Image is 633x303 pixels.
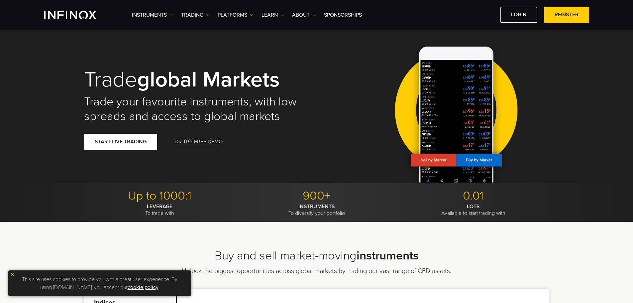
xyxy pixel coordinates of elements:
a: LOGIN [500,7,537,23]
a: REGISTER [544,7,589,23]
p: Up to 1000:1 [84,189,236,203]
p: Unlock the biggest opportunities across global markets by trading our vast range of CFD assets. [163,266,470,276]
a: ABOUT [292,11,316,19]
h2: Buy and sell market-moving [84,248,549,263]
h1: Trade [84,69,307,91]
strong: LEVERAGE [147,203,172,210]
a: START LIVE TRADING [84,134,157,150]
a: Learn [262,11,284,19]
strong: INSTRUMENTS [298,203,335,210]
a: TRADING [181,11,209,19]
a: SPONSORSHIPS [324,11,362,19]
h2: Trade your favourite instruments, with low spreads and access to global markets [84,94,307,124]
a: PLATFORMS [218,11,253,19]
p: 900+ [241,189,392,203]
img: yellow close icon [10,272,15,277]
p: 0.01 [397,189,549,203]
p: To trade with [84,203,236,217]
a: cookie policy [128,284,158,291]
p: Available to start trading with [397,203,549,217]
strong: instruments [357,248,419,263]
a: INFINOX Logo [44,11,112,19]
a: OR TRY FREE DEMO [174,134,223,150]
p: This site uses cookies to provide you with a great user experience. By using [DOMAIN_NAME], you a... [12,274,188,293]
a: Instruments [132,11,173,19]
p: To diversify your portfolio [241,203,392,217]
strong: global markets [137,67,280,93]
strong: LOTS [467,203,480,210]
